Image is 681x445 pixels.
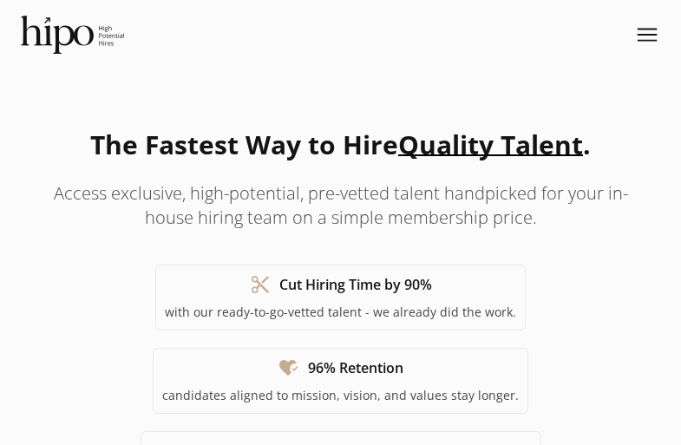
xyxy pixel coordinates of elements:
[162,387,519,404] p: candidates aligned to mission, vision, and values stay longer.
[278,357,299,378] span: heart_check
[90,125,591,164] h1: The Fastest Way to Hire .
[279,274,432,295] h1: Cut Hiring Time by 90%
[42,181,639,230] p: Access exclusive, high-potential, pre-vetted talent handpicked for your in-house hiring team on a...
[398,127,583,162] span: Quality Talent
[21,16,124,54] img: official-logo
[634,19,660,50] span: menu
[165,304,516,321] p: with our ready-to-go-vetted talent - we already did the work.
[250,274,271,295] span: content_cut
[308,357,403,378] h1: 96% Retention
